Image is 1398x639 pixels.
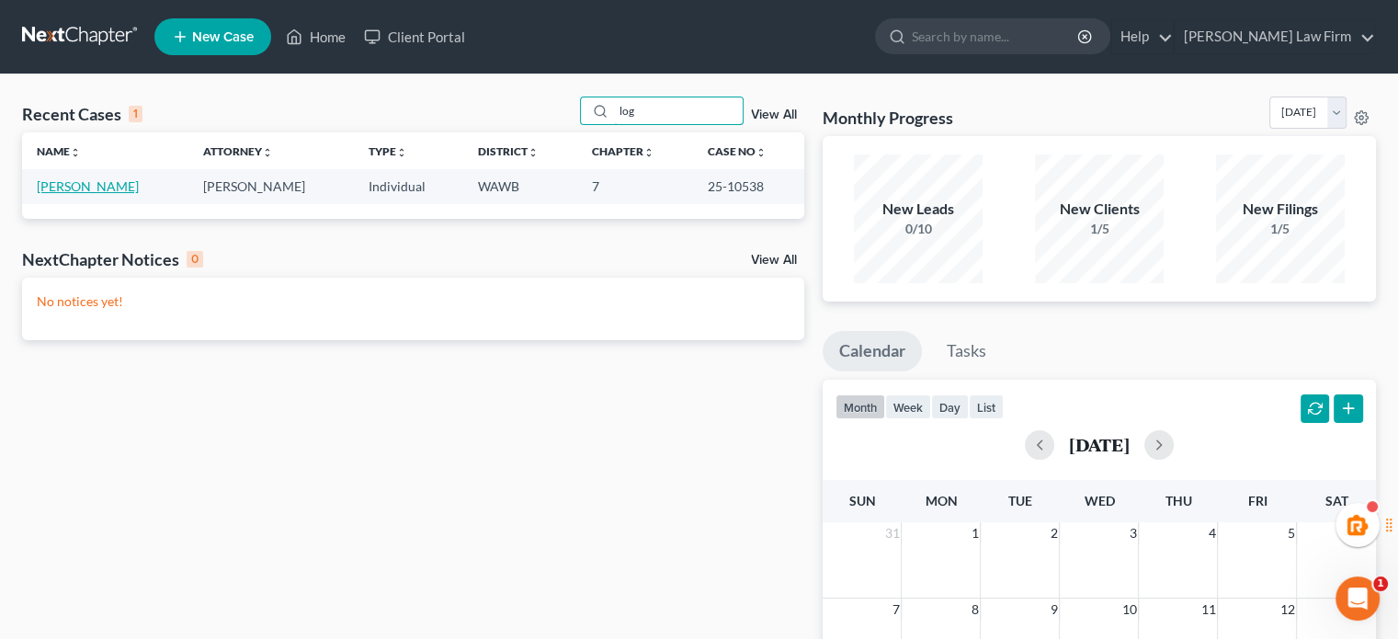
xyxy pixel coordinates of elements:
[1035,199,1164,220] div: New Clients
[528,147,539,158] i: unfold_more
[1206,522,1217,544] span: 4
[369,144,407,158] a: Typeunfold_more
[854,220,983,238] div: 0/10
[478,144,539,158] a: Districtunfold_more
[890,599,901,621] span: 7
[129,106,142,122] div: 1
[1335,576,1380,621] iframe: Intercom live chat
[642,147,654,158] i: unfold_more
[1216,199,1345,220] div: New Filings
[277,20,355,53] a: Home
[751,108,797,121] a: View All
[854,199,983,220] div: New Leads
[1120,599,1138,621] span: 10
[1048,599,1059,621] span: 9
[187,251,203,268] div: 0
[1199,599,1217,621] span: 11
[1127,522,1138,544] span: 3
[203,144,273,158] a: Attorneyunfold_more
[192,30,254,44] span: New Case
[1278,599,1296,621] span: 12
[262,147,273,158] i: unfold_more
[969,394,1004,419] button: list
[885,394,931,419] button: week
[22,248,203,270] div: NextChapter Notices
[1165,493,1191,508] span: Thu
[882,522,901,544] span: 31
[1084,493,1114,508] span: Wed
[930,331,1003,371] a: Tasks
[969,522,980,544] span: 1
[1175,20,1375,53] a: [PERSON_NAME] Law Firm
[591,144,654,158] a: Chapterunfold_more
[1069,435,1130,454] h2: [DATE]
[1111,20,1173,53] a: Help
[1285,522,1296,544] span: 5
[1373,576,1388,591] span: 1
[823,331,922,371] a: Calendar
[355,20,474,53] a: Client Portal
[751,254,797,267] a: View All
[931,394,969,419] button: day
[614,97,743,124] input: Search by name...
[1008,493,1032,508] span: Tue
[1216,220,1345,238] div: 1/5
[1035,220,1164,238] div: 1/5
[823,107,953,129] h3: Monthly Progress
[1324,493,1347,508] span: Sat
[37,144,81,158] a: Nameunfold_more
[693,169,804,203] td: 25-10538
[463,169,577,203] td: WAWB
[925,493,957,508] span: Mon
[188,169,355,203] td: [PERSON_NAME]
[1048,522,1059,544] span: 2
[37,292,790,311] p: No notices yet!
[354,169,463,203] td: Individual
[1247,493,1267,508] span: Fri
[37,178,139,194] a: [PERSON_NAME]
[756,147,767,158] i: unfold_more
[969,599,980,621] span: 8
[835,394,885,419] button: month
[396,147,407,158] i: unfold_more
[848,493,875,508] span: Sun
[708,144,767,158] a: Case Nounfold_more
[22,103,142,125] div: Recent Cases
[70,147,81,158] i: unfold_more
[912,19,1080,53] input: Search by name...
[576,169,692,203] td: 7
